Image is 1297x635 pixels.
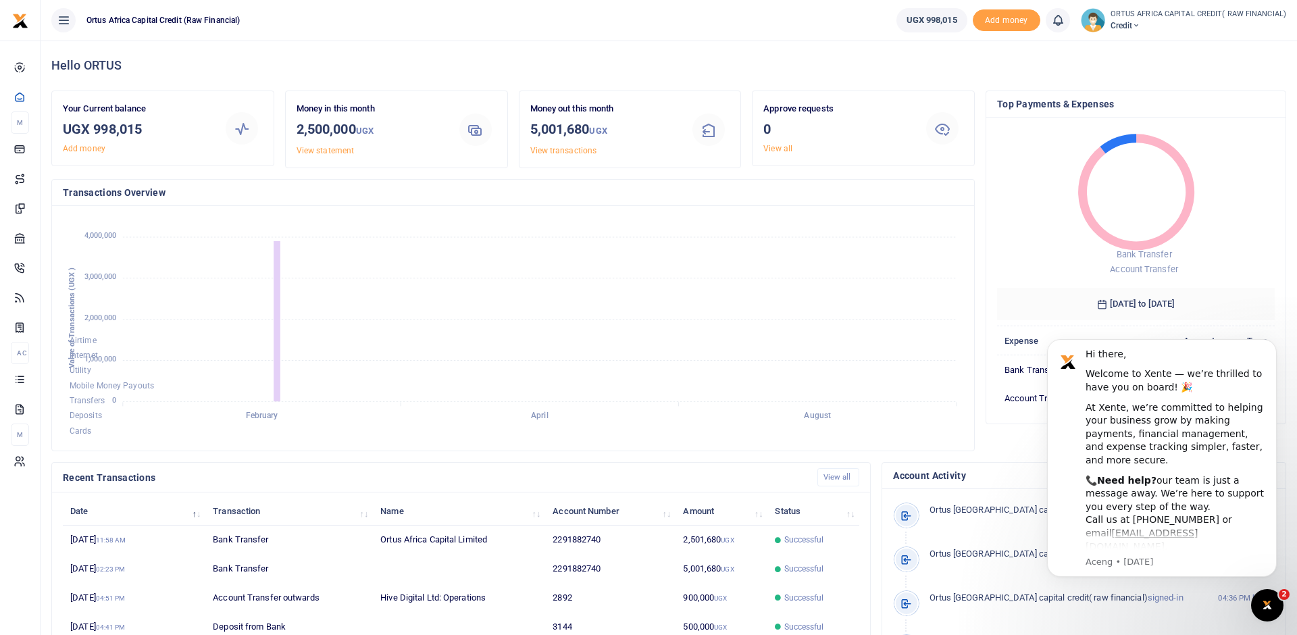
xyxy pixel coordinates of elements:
td: Account Transfer outwards [205,584,373,613]
a: logo-small logo-large logo-large [12,15,28,25]
span: Successful [784,592,824,604]
th: Date: activate to sort column descending [63,497,205,526]
th: Status: activate to sort column ascending [767,497,859,526]
small: 02:23 PM [96,565,126,573]
th: Transaction: activate to sort column ascending [205,497,373,526]
span: Transfers [70,396,105,405]
span: Successful [784,563,824,575]
h4: Recent Transactions [63,470,807,485]
a: View all [817,468,860,486]
td: [DATE] [63,526,205,555]
text: Value of Transactions (UGX ) [68,268,76,368]
tspan: 3,000,000 [84,273,116,282]
small: 04:41 PM [96,624,126,631]
th: Amount: activate to sort column ascending [676,497,767,526]
li: Ac [11,342,29,364]
img: logo-small [12,13,28,29]
span: Successful [784,534,824,546]
h3: UGX 998,015 [63,119,210,139]
h4: Account Activity [893,468,1275,483]
td: 5,001,680 [676,555,767,584]
td: 2892 [545,584,676,613]
li: Toup your wallet [973,9,1040,32]
tspan: 4,000,000 [84,232,116,240]
p: signed-in [930,547,1188,561]
a: Add money [973,14,1040,24]
td: 2,501,680 [676,526,767,555]
small: UGX [356,126,374,136]
small: UGX [721,565,734,573]
tspan: April [531,411,549,421]
th: Name: activate to sort column ascending [373,497,545,526]
p: Money in this month [297,102,444,116]
tspan: 0 [112,396,116,405]
span: Ortus [GEOGRAPHIC_DATA] capital credit( raw financial) [930,549,1147,559]
small: ORTUS AFRICA CAPITAL CREDIT( RAW FINANCIAL) [1111,9,1286,20]
tspan: 1,000,000 [84,355,116,363]
h4: Transactions Overview [63,185,963,200]
p: Your Current balance [63,102,210,116]
small: UGX [714,594,727,602]
a: Add money [63,144,105,153]
td: 2291882740 [545,526,676,555]
td: [DATE] [63,584,205,613]
td: Account Transfer [997,384,1123,413]
span: Cards [70,426,92,436]
span: Utility [70,366,91,376]
span: Bank Transfer [1117,249,1172,259]
td: Ortus Africa Capital Limited [373,526,545,555]
td: Bank Transfer [205,555,373,584]
span: Ortus [GEOGRAPHIC_DATA] capital credit( raw financial) [930,592,1147,603]
td: 2291882740 [545,555,676,584]
span: Ortus [GEOGRAPHIC_DATA] capital credit( raw financial) [930,505,1147,515]
span: Credit [1111,20,1286,32]
span: Mobile Money Payouts [70,381,154,390]
span: Airtime [70,336,97,345]
a: profile-user ORTUS AFRICA CAPITAL CREDIT( RAW FINANCIAL) Credit [1081,8,1286,32]
p: signed-in [930,591,1188,605]
th: Expense [997,326,1123,355]
span: UGX 998,015 [907,14,957,27]
small: 11:58 AM [96,536,126,544]
h3: 0 [763,119,911,139]
tspan: 2,000,000 [84,313,116,322]
td: Bank Transfer [205,526,373,555]
p: Approve requests [763,102,911,116]
span: Account Transfer [1111,264,1179,274]
p: signed-in [930,503,1188,517]
span: Deposits [70,411,102,421]
td: 900,000 [676,584,767,613]
a: View transactions [530,146,597,155]
h3: 2,500,000 [297,119,444,141]
h4: Top Payments & Expenses [997,97,1275,111]
small: 04:51 PM [96,594,126,602]
h4: Hello ORTUS [51,58,1286,73]
a: View all [763,144,792,153]
a: UGX 998,015 [896,8,967,32]
span: 2 [1279,589,1290,600]
td: Bank Transfer [997,355,1123,384]
span: Ortus Africa Capital Credit (Raw Financial) [81,14,245,26]
li: M [11,111,29,134]
p: Money out this month [530,102,678,116]
iframe: Intercom notifications message [1027,319,1297,599]
small: UGX [589,126,607,136]
iframe: Intercom live chat [1251,589,1283,621]
span: Successful [784,621,824,633]
th: Account Number: activate to sort column ascending [545,497,676,526]
a: View statement [297,146,354,155]
td: Hive Digital Ltd: Operations [373,584,545,613]
span: Add money [973,9,1040,32]
tspan: February [246,411,278,421]
td: [DATE] [63,555,205,584]
tspan: August [804,411,831,421]
img: profile-user [1081,8,1105,32]
small: UGX [721,536,734,544]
